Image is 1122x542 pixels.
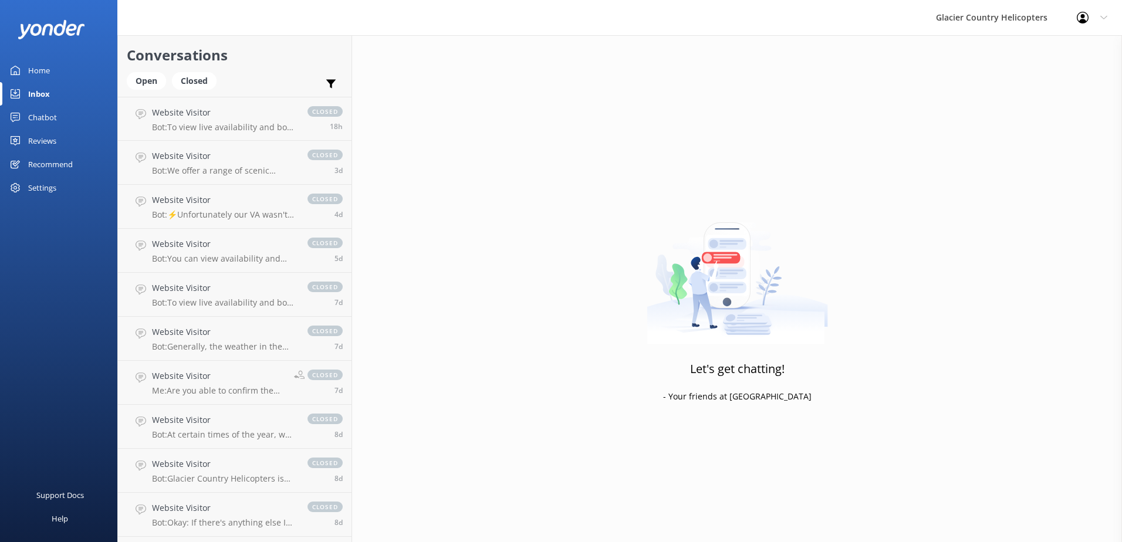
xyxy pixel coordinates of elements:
p: - Your friends at [GEOGRAPHIC_DATA] [663,390,812,403]
span: closed [307,106,343,117]
a: Website VisitorBot:Okay: If there's anything else I can help with, let me know!closed8d [118,493,352,537]
p: Bot: ⚡Unfortunately our VA wasn't able to answer this question, the computer does have its limita... [152,209,296,220]
div: Open [127,72,166,90]
div: Closed [172,72,217,90]
div: Inbox [28,82,50,106]
a: Website VisitorBot:⚡Unfortunately our VA wasn't able to answer this question, the computer does h... [118,185,352,229]
h4: Website Visitor [152,414,296,426]
div: Reviews [28,129,56,153]
p: Bot: Generally, the weather in the morning is the most stable compared to the afternoon. [152,341,296,352]
span: closed [307,370,343,380]
span: Sep 03 2025 05:58pm (UTC +12:00) Pacific/Auckland [334,385,343,395]
p: Bot: You can view availability and book your [PERSON_NAME] [PERSON_NAME] to [GEOGRAPHIC_DATA] / M... [152,253,296,264]
h4: Website Visitor [152,502,296,514]
span: Sep 03 2025 09:45pm (UTC +12:00) Pacific/Auckland [334,297,343,307]
div: Chatbot [28,106,57,129]
a: Website VisitorBot:We offer a range of scenic helicopter flights over the glaciers, ranging from ... [118,141,352,185]
span: closed [307,150,343,160]
img: artwork of a man stealing a conversation from at giant smartphone [647,198,828,344]
a: Open [127,74,172,87]
a: Website VisitorBot:Generally, the weather in the morning is the most stable compared to the after... [118,317,352,361]
h4: Website Visitor [152,370,285,382]
span: Sep 08 2025 08:38am (UTC +12:00) Pacific/Auckland [334,165,343,175]
h4: Website Visitor [152,238,296,250]
div: Help [52,507,68,530]
p: Bot: To view live availability and book your tour, please visit: [URL][DOMAIN_NAME]. [152,122,296,133]
h3: Let's get chatting! [690,360,785,378]
span: Sep 06 2025 06:00pm (UTC +12:00) Pacific/Auckland [334,209,343,219]
a: Website VisitorBot:To view live availability and book your tour, please visit: [URL][DOMAIN_NAME]... [118,97,352,141]
img: yonder-white-logo.png [18,20,85,39]
span: closed [307,414,343,424]
span: closed [307,458,343,468]
p: Bot: At certain times of the year, we may have promo codes activated. Currently, we have WINTER15... [152,429,296,440]
p: Bot: We offer a range of scenic helicopter flights over the glaciers, ranging from 20 minutes to ... [152,165,296,176]
span: closed [307,282,343,292]
p: Bot: To view live availability and book your tour, click [URL][DOMAIN_NAME]. [152,297,296,308]
span: Sep 05 2025 06:22pm (UTC +12:00) Pacific/Auckland [334,253,343,263]
h4: Website Visitor [152,458,296,470]
div: Home [28,59,50,82]
a: Website VisitorBot:You can view availability and book your [PERSON_NAME] [PERSON_NAME] to [GEOGRA... [118,229,352,273]
span: Sep 03 2025 11:41am (UTC +12:00) Pacific/Auckland [334,473,343,483]
span: Sep 10 2025 07:54pm (UTC +12:00) Pacific/Auckland [330,121,343,131]
p: Bot: Okay: If there's anything else I can help with, let me know! [152,517,296,528]
span: Sep 03 2025 01:09pm (UTC +12:00) Pacific/Auckland [334,429,343,439]
h4: Website Visitor [152,326,296,338]
a: Website VisitorBot:Glacier Country Helicopters is located at [STREET_ADDRESS][PERSON_NAME][PERSON... [118,449,352,493]
a: Website VisitorBot:At certain times of the year, we may have promo codes activated. Currently, we... [118,405,352,449]
span: closed [307,238,343,248]
h2: Conversations [127,44,343,66]
span: Sep 02 2025 11:49pm (UTC +12:00) Pacific/Auckland [334,517,343,527]
p: Bot: Glacier Country Helicopters is located at [STREET_ADDRESS][PERSON_NAME][PERSON_NAME]. For di... [152,473,296,484]
h4: Website Visitor [152,106,296,119]
span: closed [307,194,343,204]
p: Me: Are you able to confirm the day and time you are wanting to fly? I can look at options with t... [152,385,285,396]
span: closed [307,326,343,336]
span: closed [307,502,343,512]
a: Website VisitorBot:To view live availability and book your tour, click [URL][DOMAIN_NAME].closed7d [118,273,352,317]
div: Recommend [28,153,73,176]
a: Website VisitorMe:Are you able to confirm the day and time you are wanting to fly? I can look at ... [118,361,352,405]
h4: Website Visitor [152,194,296,206]
a: Closed [172,74,222,87]
div: Settings [28,176,56,199]
div: Support Docs [36,483,84,507]
h4: Website Visitor [152,282,296,294]
h4: Website Visitor [152,150,296,162]
span: Sep 03 2025 07:48pm (UTC +12:00) Pacific/Auckland [334,341,343,351]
